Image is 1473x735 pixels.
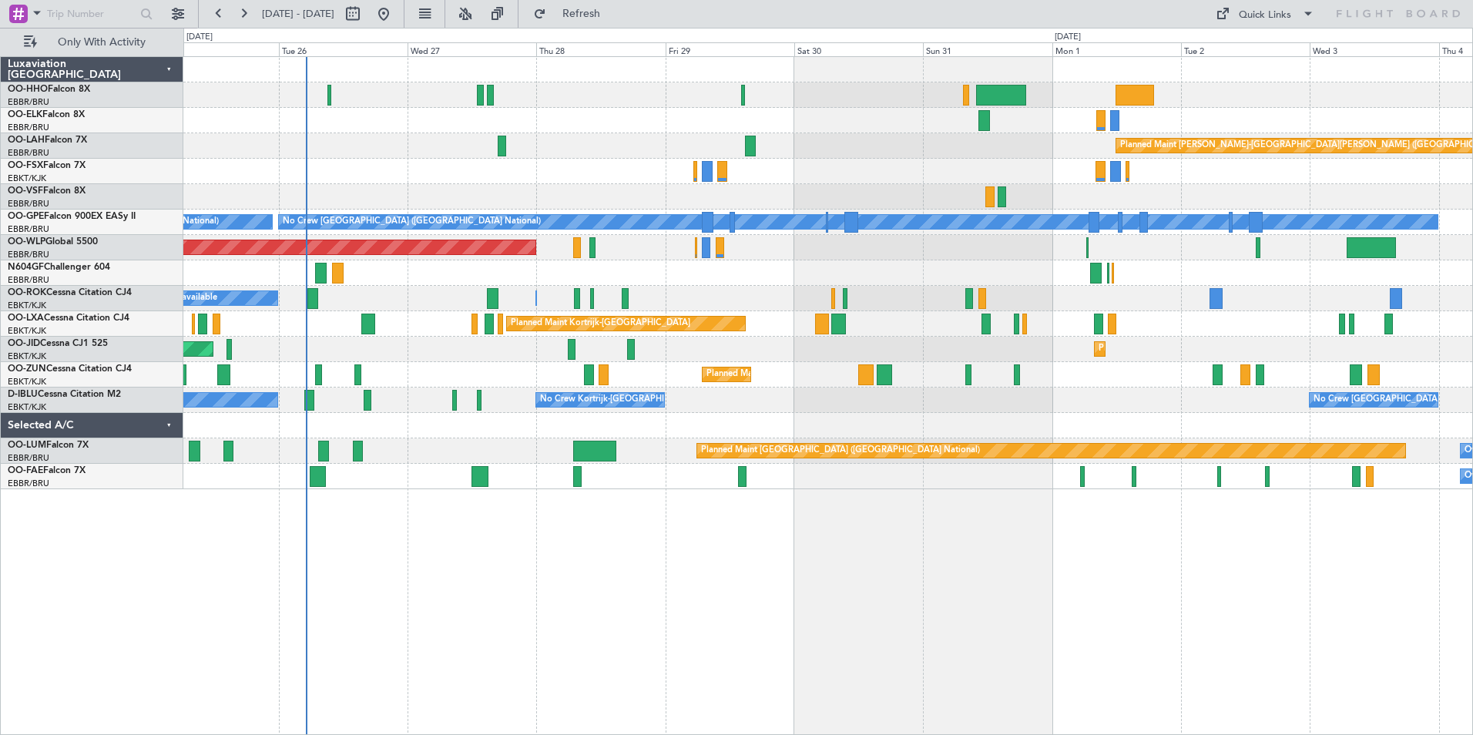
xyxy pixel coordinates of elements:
div: Sun 31 [923,42,1052,56]
div: Tue 26 [279,42,408,56]
span: [DATE] - [DATE] [262,7,334,21]
a: OO-FSXFalcon 7X [8,161,86,170]
a: OO-JIDCessna CJ1 525 [8,339,108,348]
a: EBBR/BRU [8,478,49,489]
a: EBBR/BRU [8,198,49,210]
a: OO-LAHFalcon 7X [8,136,87,145]
div: Tue 2 [1181,42,1310,56]
div: Wed 27 [408,42,536,56]
span: OO-HHO [8,85,48,94]
a: EBBR/BRU [8,452,49,464]
span: OO-JID [8,339,40,348]
span: OO-ROK [8,288,46,297]
a: OO-WLPGlobal 5500 [8,237,98,247]
a: EBKT/KJK [8,325,46,337]
span: Refresh [549,8,614,19]
a: OO-FAEFalcon 7X [8,466,86,475]
a: OO-LXACessna Citation CJ4 [8,314,129,323]
div: No Crew Kortrijk-[GEOGRAPHIC_DATA] [540,388,699,411]
div: No Crew [GEOGRAPHIC_DATA] ([GEOGRAPHIC_DATA] National) [283,210,541,233]
div: Planned Maint [GEOGRAPHIC_DATA] ([GEOGRAPHIC_DATA] National) [701,439,980,462]
span: OO-FSX [8,161,43,170]
a: OO-HHOFalcon 8X [8,85,90,94]
a: EBBR/BRU [8,274,49,286]
a: EBKT/KJK [8,351,46,362]
input: Trip Number [47,2,136,25]
span: OO-FAE [8,466,43,475]
div: A/C Unavailable [153,287,217,310]
a: EBKT/KJK [8,300,46,311]
a: EBKT/KJK [8,376,46,388]
a: OO-LUMFalcon 7X [8,441,89,450]
div: Sat 30 [794,42,923,56]
div: [DATE] [1055,31,1081,44]
span: OO-LUM [8,441,46,450]
div: [DATE] [186,31,213,44]
div: Planned Maint Kortrijk-[GEOGRAPHIC_DATA] [1099,337,1278,361]
a: EBBR/BRU [8,122,49,133]
span: OO-LAH [8,136,45,145]
div: Planned Maint Kortrijk-[GEOGRAPHIC_DATA] [706,363,886,386]
a: EBBR/BRU [8,249,49,260]
a: EBKT/KJK [8,173,46,184]
a: EBBR/BRU [8,96,49,108]
span: OO-WLP [8,237,45,247]
div: Mon 25 [149,42,278,56]
span: OO-GPE [8,212,44,221]
a: OO-ROKCessna Citation CJ4 [8,288,132,297]
a: EBBR/BRU [8,223,49,235]
div: Wed 3 [1310,42,1438,56]
a: EBKT/KJK [8,401,46,413]
div: Quick Links [1239,8,1291,23]
span: OO-ZUN [8,364,46,374]
button: Refresh [526,2,619,26]
span: N604GF [8,263,44,272]
span: D-IBLU [8,390,38,399]
div: Mon 1 [1052,42,1181,56]
a: OO-VSFFalcon 8X [8,186,86,196]
div: Fri 29 [666,42,794,56]
div: Planned Maint Kortrijk-[GEOGRAPHIC_DATA] [511,312,690,335]
button: Quick Links [1208,2,1322,26]
a: D-IBLUCessna Citation M2 [8,390,121,399]
span: OO-ELK [8,110,42,119]
a: OO-GPEFalcon 900EX EASy II [8,212,136,221]
a: N604GFChallenger 604 [8,263,110,272]
a: EBBR/BRU [8,147,49,159]
span: OO-VSF [8,186,43,196]
span: OO-LXA [8,314,44,323]
button: Only With Activity [17,30,167,55]
span: Only With Activity [40,37,163,48]
div: Thu 28 [536,42,665,56]
a: OO-ZUNCessna Citation CJ4 [8,364,132,374]
a: OO-ELKFalcon 8X [8,110,85,119]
